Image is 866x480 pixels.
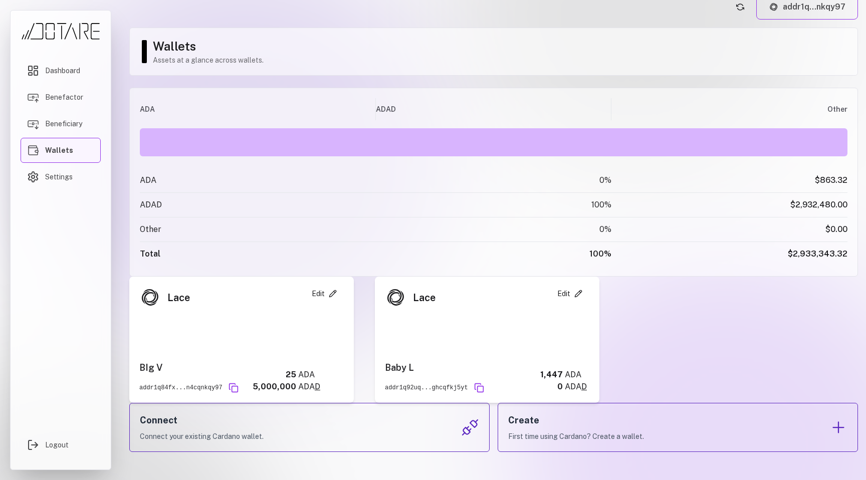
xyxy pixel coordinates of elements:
div: 100 % [376,199,612,211]
div: $2,933,343.32 [611,248,847,260]
p: Connect your existing Cardano wallet. [140,431,264,441]
h3: Create [508,413,644,427]
img: Dotare Logo [21,23,101,40]
img: Connect [461,418,479,436]
div: Total [140,248,376,260]
div: ADA [565,369,589,381]
span: D [581,382,587,391]
span: Beneficiary [45,119,82,129]
div: Lace [413,291,436,305]
img: Create [829,418,847,436]
div: Baby L [385,361,484,375]
h1: Wallets [153,38,847,54]
span: Logout [45,440,69,450]
img: Lace [385,287,407,309]
img: Beneficiary [27,118,39,130]
img: Lace logo [769,2,779,12]
div: ADAD [140,199,376,211]
div: 5,000,000 [253,381,296,393]
div: 0 [540,381,563,393]
div: 0 % [376,174,612,186]
div: $0.00 [611,223,847,235]
span: Dashboard [45,66,80,76]
button: Copy address [474,383,484,393]
div: 0 % [376,223,612,235]
span: D [315,382,320,391]
div: addr1q92uq...ghcqfkj5yt [385,384,468,392]
span: Wallets [45,145,73,155]
div: ADAD [376,98,612,120]
span: Benefactor [45,92,83,102]
span: ADA [565,381,589,393]
div: Other [140,223,376,235]
div: 100% [376,248,612,260]
div: Lace [167,291,190,305]
img: Wallets [27,144,39,156]
div: ADA [298,369,344,381]
button: Copy address [229,383,239,393]
button: Edit [541,285,598,303]
p: First time using Cardano? Create a wallet. [508,431,644,441]
div: Other [611,98,847,120]
div: BIg V [139,361,239,375]
h3: Connect [140,413,264,427]
img: Benefactor [27,91,39,103]
button: Edit [296,285,353,303]
div: 1,447 [540,369,563,381]
p: Assets at a glance across wallets. [153,55,847,65]
div: ADA [140,98,376,120]
div: addr1q84fx...n4cqnkqy97 [139,384,223,392]
span: Settings [45,172,73,182]
div: $863.32 [611,174,847,186]
span: ADA [298,381,344,393]
div: 25 [253,369,296,381]
div: $2,932,480.00 [611,199,847,211]
div: ADA [140,174,376,186]
img: Lace [139,287,161,309]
